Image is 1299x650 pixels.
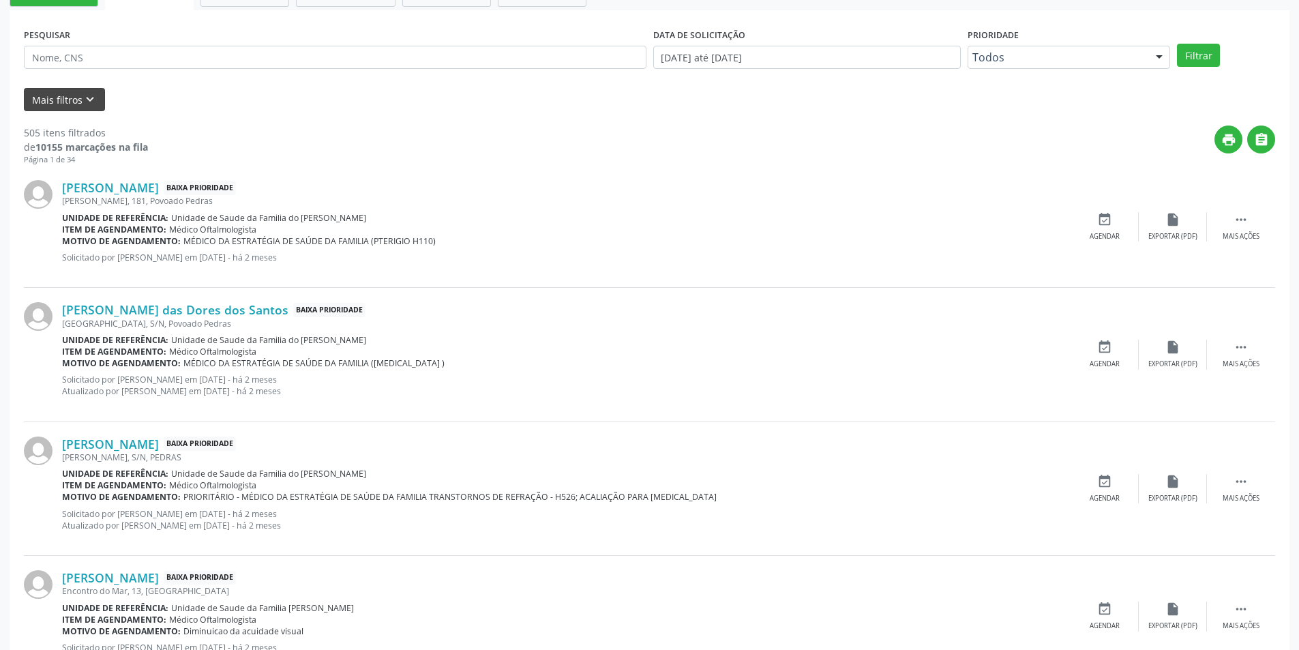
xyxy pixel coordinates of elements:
[24,125,148,140] div: 505 itens filtrados
[62,570,159,585] a: [PERSON_NAME]
[35,141,148,153] strong: 10155 marcações na fila
[62,346,166,357] b: Item de agendamento:
[62,252,1071,263] p: Solicitado por [PERSON_NAME] em [DATE] - há 2 meses
[171,468,366,479] span: Unidade de Saude da Familia do [PERSON_NAME]
[24,46,646,69] input: Nome, CNS
[653,25,745,46] label: DATA DE SOLICITAÇÃO
[1177,44,1220,67] button: Filtrar
[1097,474,1112,489] i: event_available
[62,491,181,503] b: Motivo de agendamento:
[62,334,168,346] b: Unidade de referência:
[1148,621,1197,631] div: Exportar (PDF)
[1247,125,1275,153] button: 
[1254,132,1269,147] i: 
[1223,232,1259,241] div: Mais ações
[62,508,1071,531] p: Solicitado por [PERSON_NAME] em [DATE] - há 2 meses Atualizado por [PERSON_NAME] em [DATE] - há 2...
[968,25,1019,46] label: Prioridade
[1165,602,1180,617] i: insert_drive_file
[169,224,256,235] span: Médico Oftalmologista
[1148,359,1197,369] div: Exportar (PDF)
[1090,494,1120,503] div: Agendar
[1234,474,1249,489] i: 
[1097,340,1112,355] i: event_available
[169,614,256,625] span: Médico Oftalmologista
[169,346,256,357] span: Médico Oftalmologista
[1097,212,1112,227] i: event_available
[62,235,181,247] b: Motivo de agendamento:
[1148,232,1197,241] div: Exportar (PDF)
[1165,474,1180,489] i: insert_drive_file
[1090,621,1120,631] div: Agendar
[1165,212,1180,227] i: insert_drive_file
[171,602,354,614] span: Unidade de Saude da Familia [PERSON_NAME]
[183,235,436,247] span: MÉDICO DA ESTRATÉGIA DE SAÚDE DA FAMILIA (PTERIGIO H110)
[62,479,166,491] b: Item de agendamento:
[24,437,53,465] img: img
[183,491,717,503] span: PRIORITÁRIO - MÉDICO DA ESTRATÉGIA DE SAÚDE DA FAMILIA TRANSTORNOS DE REFRAÇÃO - H526; ACALIAÇÃO ...
[972,50,1142,64] span: Todos
[171,334,366,346] span: Unidade de Saude da Familia do [PERSON_NAME]
[24,88,105,112] button: Mais filtroskeyboard_arrow_down
[62,318,1071,329] div: [GEOGRAPHIC_DATA], S/N, Povoado Pedras
[62,374,1071,397] p: Solicitado por [PERSON_NAME] em [DATE] - há 2 meses Atualizado por [PERSON_NAME] em [DATE] - há 2...
[24,25,70,46] label: PESQUISAR
[169,479,256,491] span: Médico Oftalmologista
[1090,359,1120,369] div: Agendar
[62,452,1071,463] div: [PERSON_NAME], S/N, PEDRAS
[24,570,53,599] img: img
[62,625,181,637] b: Motivo de agendamento:
[164,437,236,451] span: Baixa Prioridade
[164,571,236,585] span: Baixa Prioridade
[1223,621,1259,631] div: Mais ações
[62,437,159,452] a: [PERSON_NAME]
[62,302,288,317] a: [PERSON_NAME] das Dores dos Santos
[1234,340,1249,355] i: 
[62,614,166,625] b: Item de agendamento:
[62,212,168,224] b: Unidade de referência:
[1223,359,1259,369] div: Mais ações
[62,585,1071,597] div: Encontro do Mar, 13, [GEOGRAPHIC_DATA]
[62,195,1071,207] div: [PERSON_NAME], 181, Povoado Pedras
[1090,232,1120,241] div: Agendar
[293,303,365,317] span: Baixa Prioridade
[62,468,168,479] b: Unidade de referência:
[24,302,53,331] img: img
[1097,602,1112,617] i: event_available
[24,140,148,154] div: de
[62,224,166,235] b: Item de agendamento:
[24,154,148,166] div: Página 1 de 34
[62,180,159,195] a: [PERSON_NAME]
[62,357,181,369] b: Motivo de agendamento:
[183,357,445,369] span: MÉDICO DA ESTRATÉGIA DE SAÚDE DA FAMILIA ([MEDICAL_DATA] )
[1234,212,1249,227] i: 
[1223,494,1259,503] div: Mais ações
[1165,340,1180,355] i: insert_drive_file
[62,602,168,614] b: Unidade de referência:
[171,212,366,224] span: Unidade de Saude da Familia do [PERSON_NAME]
[164,181,236,195] span: Baixa Prioridade
[1234,602,1249,617] i: 
[1148,494,1197,503] div: Exportar (PDF)
[24,180,53,209] img: img
[183,625,303,637] span: Diminuicao da acuidade visual
[83,92,98,107] i: keyboard_arrow_down
[653,46,961,69] input: Selecione um intervalo
[1214,125,1242,153] button: print
[1221,132,1236,147] i: print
